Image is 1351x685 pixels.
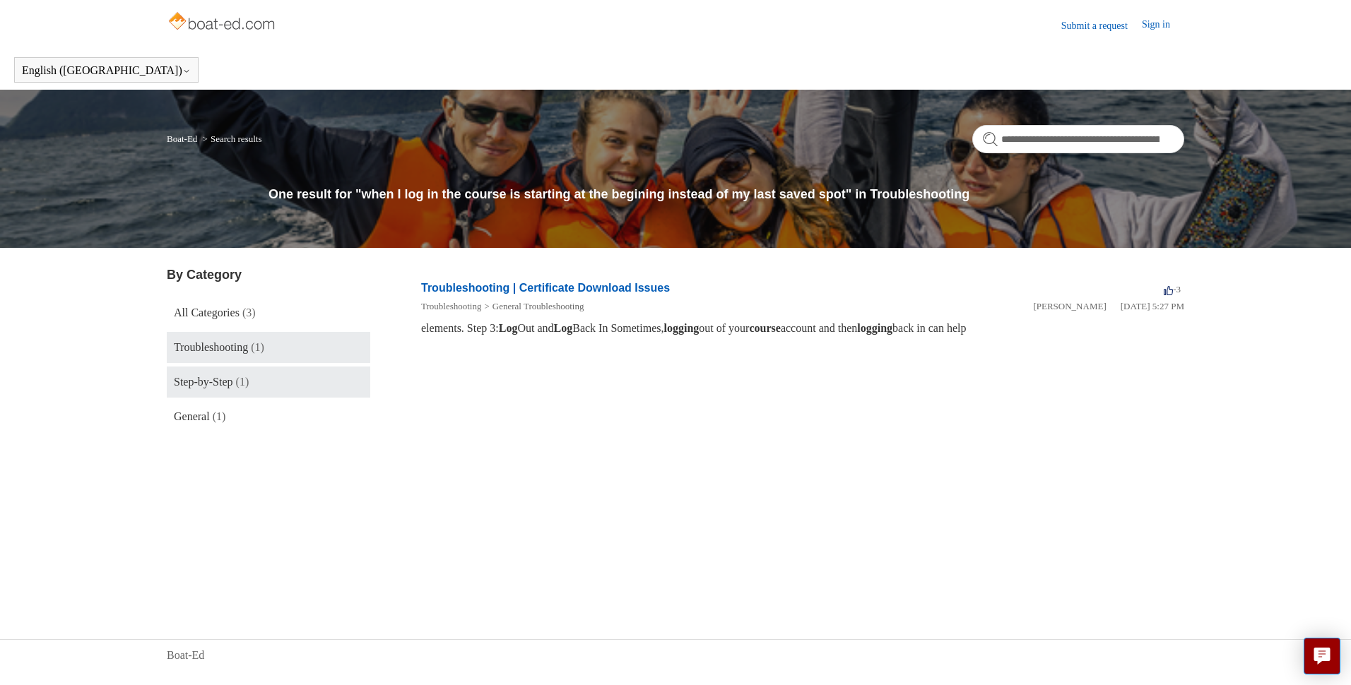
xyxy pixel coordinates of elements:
[492,301,584,311] a: General Troubleshooting
[421,282,670,294] a: Troubleshooting | Certificate Download Issues
[167,133,200,144] li: Boat-Ed
[236,376,249,388] span: (1)
[174,341,248,353] span: Troubleshooting
[167,647,204,664] a: Boat-Ed
[213,410,226,422] span: (1)
[857,322,892,334] em: logging
[1304,638,1340,674] button: Live chat
[167,367,370,398] a: Step-by-Step (1)
[242,306,256,318] span: (3)
[1164,284,1181,294] span: -3
[421,320,1184,337] div: elements. Step 3: Out and Back In Sometimes, out of your account and then back in can help
[167,297,370,328] a: All Categories (3)
[167,266,370,285] h3: By Category
[421,301,481,311] a: Troubleshooting
[167,8,279,37] img: Boat-Ed Help Center home page
[972,125,1184,153] input: Search
[22,64,191,77] button: English ([GEOGRAPHIC_DATA])
[174,376,233,388] span: Step-by-Step
[167,401,370,432] a: General (1)
[749,322,780,334] em: course
[167,332,370,363] a: Troubleshooting (1)
[481,299,584,314] li: General Troubleshooting
[269,185,1184,204] h1: One result for "when I log in the course is starting at the begining instead of my last saved spo...
[174,306,240,318] span: All Categories
[554,322,573,334] em: Log
[174,410,210,422] span: General
[499,322,518,334] em: Log
[1033,299,1106,314] li: [PERSON_NAME]
[1121,301,1184,311] time: 01/05/2024, 17:27
[664,322,700,334] em: logging
[421,299,481,314] li: Troubleshooting
[167,133,197,144] a: Boat-Ed
[1142,17,1184,34] a: Sign in
[251,341,264,353] span: (1)
[200,133,262,144] li: Search results
[1061,18,1142,33] a: Submit a request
